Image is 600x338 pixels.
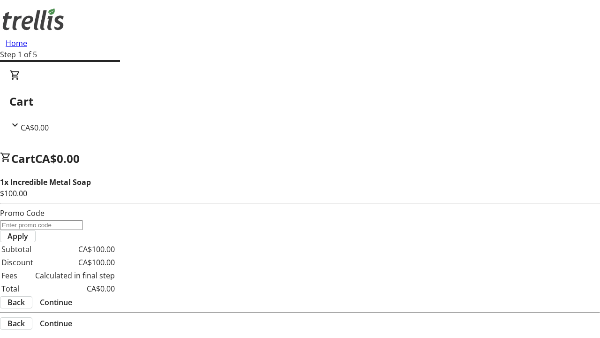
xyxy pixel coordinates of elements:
[35,269,115,282] td: Calculated in final step
[35,151,80,166] span: CA$0.00
[32,297,80,308] button: Continue
[1,283,34,295] td: Total
[35,256,115,269] td: CA$100.00
[11,151,35,166] span: Cart
[21,123,49,133] span: CA$0.00
[1,256,34,269] td: Discount
[1,269,34,282] td: Fees
[9,93,591,110] h2: Cart
[40,297,72,308] span: Continue
[35,243,115,255] td: CA$100.00
[9,69,591,133] div: CartCA$0.00
[7,297,25,308] span: Back
[1,243,34,255] td: Subtotal
[35,283,115,295] td: CA$0.00
[7,318,25,329] span: Back
[7,230,28,242] span: Apply
[40,318,72,329] span: Continue
[32,318,80,329] button: Continue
